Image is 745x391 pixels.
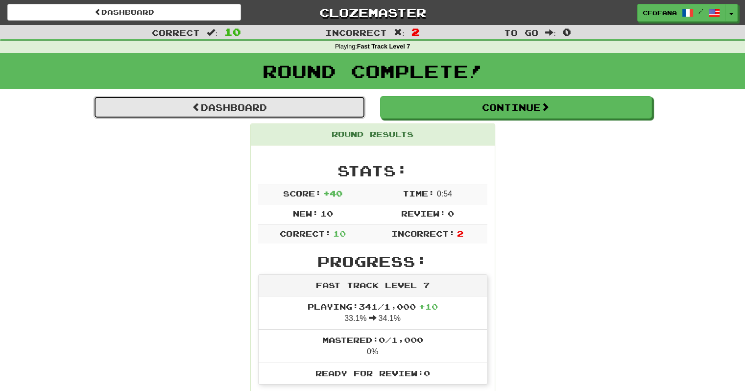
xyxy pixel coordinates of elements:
div: Round Results [251,124,495,146]
span: Review: [401,209,445,218]
span: 10 [333,229,346,238]
a: Dashboard [7,4,241,21]
span: Playing: 341 / 1,000 [308,302,438,311]
div: Fast Track Level 7 [259,275,487,296]
span: cfofana [643,8,677,17]
span: To go [504,27,538,37]
span: New: [292,209,318,218]
span: Score: [283,189,321,198]
strong: Fast Track Level 7 [357,43,410,50]
h2: Progress: [258,253,487,269]
span: : [394,28,405,37]
span: / [698,8,703,15]
span: 2 [457,229,463,238]
span: + 40 [323,189,342,198]
span: 2 [411,26,420,38]
span: Time: [403,189,434,198]
span: Mastered: 0 / 1,000 [322,335,423,344]
a: Clozemaster [256,4,489,21]
span: : [207,28,217,37]
li: 0% [259,329,487,363]
span: Incorrect [325,27,387,37]
span: Correct [152,27,200,37]
a: cfofana / [637,4,725,22]
span: 0 [563,26,571,38]
span: + 10 [419,302,438,311]
span: 0 [448,209,454,218]
button: Continue [380,96,652,119]
h2: Stats: [258,163,487,179]
li: 33.1% 34.1% [259,296,487,330]
span: 10 [320,209,333,218]
h1: Round Complete! [3,61,742,81]
span: 0 : 54 [437,190,452,198]
span: 10 [224,26,241,38]
span: Ready for Review: 0 [315,368,430,378]
span: Correct: [280,229,331,238]
span: Incorrect: [391,229,455,238]
span: : [545,28,556,37]
a: Dashboard [94,96,365,119]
